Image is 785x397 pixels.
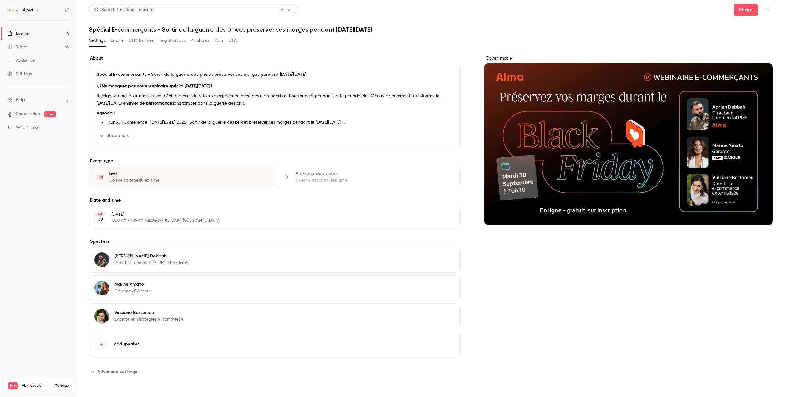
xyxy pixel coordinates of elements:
[89,367,141,376] button: Advanced settings
[8,5,17,15] img: Alma
[89,158,460,164] p: Event type
[159,36,186,45] button: Registrations
[114,316,183,322] p: Experte en stratégies e-commerce
[54,383,69,388] a: Manage
[114,310,183,316] p: Vinciane Bertomeu
[7,44,29,50] div: Videos
[97,83,452,90] p: 📢
[89,238,460,245] label: Speakers
[94,281,109,295] img: Marine Amato
[111,211,427,218] p: [DATE]
[109,171,266,177] div: Live
[98,216,103,222] p: 30
[94,252,109,267] img: Adrien Debbah
[215,36,224,45] button: Polls
[484,55,773,61] label: Cover image
[62,125,69,131] iframe: Noticeable Trigger
[734,4,758,16] button: Share
[98,368,137,375] span: Advanced settings
[97,111,115,115] strong: Agenda :
[16,111,40,117] a: SpeakerHub
[484,55,773,225] section: Cover image
[296,171,452,177] div: Pre-recorded video
[114,281,152,287] p: Marine Amato
[102,84,212,88] strong: Ne manquez pas notre webinaire spécial [DATE][DATE] !
[22,383,51,388] span: Plan usage
[16,125,39,131] span: What's new
[16,97,25,103] span: Help
[94,309,109,324] img: Vinciane Bertomeu
[106,119,452,126] li: 10h30 : Conférence “[DATE][DATE] 2025 : Sortir de la guerre des prix et préserver ses marges pend...
[89,247,460,273] div: Adrien Debbah[PERSON_NAME] DebbahDirecteur commercial PME chez Alma
[109,177,266,183] div: Go live at scheduled time
[89,197,460,203] label: Date and time
[7,30,29,37] div: Events
[7,57,35,64] div: Audience
[89,167,273,187] div: LiveGo live at scheduled time
[128,101,172,106] strong: levier de performance
[89,36,106,45] button: Settings
[89,55,460,61] label: About
[89,303,460,329] div: Vinciane BertomeuVinciane BertomeuExperte en stratégies e-commerce
[114,260,189,266] p: Directeur commercial PME chez Alma
[95,212,106,216] div: SEP
[97,71,452,78] p: Spécial E-commerçants - Sortir de la guerre des prix et préserver ses marges pendant [DATE][DATE]
[7,71,32,77] div: Settings
[114,253,189,259] p: [PERSON_NAME] Debbah
[7,97,69,103] li: help-dropdown-opener
[111,36,124,45] button: Emails
[129,36,154,45] button: UTM builder
[276,167,460,187] div: Pre-recorded videoStream at scheduled time
[191,36,210,45] button: Analytics
[228,36,237,45] button: CTA
[94,7,155,13] div: Search for videos or events
[89,367,460,376] section: Advanced settings
[97,92,452,107] p: Rejoignez-nous pour une session d’échanges et de retours d’expérience avec des marchands qui perf...
[8,382,18,389] span: Pro
[111,218,427,223] p: 10:30 AM - 11:15 AM, [GEOGRAPHIC_DATA]/[GEOGRAPHIC_DATA]
[89,332,460,357] button: Add speaker
[89,275,460,301] div: Marine AmatoMarine AmatoGérante d'iCasque
[23,7,33,13] h6: Alma
[114,288,152,294] p: Gérante d'iCasque
[114,341,139,347] span: Add speaker
[44,111,56,117] span: new
[296,177,452,183] div: Stream at scheduled time
[97,131,133,141] button: Show more
[89,26,773,33] h1: Spécial E-commerçants - Sortir de la guerre des prix et préserver ses marges pendant [DATE][DATE]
